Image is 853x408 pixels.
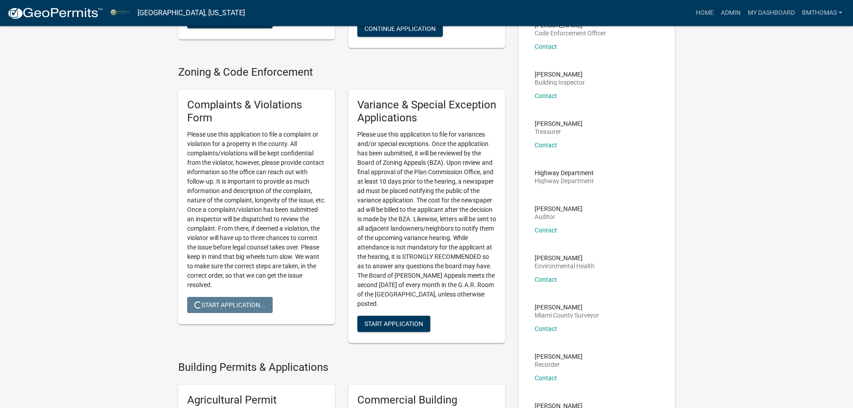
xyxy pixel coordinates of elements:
[535,170,594,176] p: Highway Department
[178,66,505,79] h4: Zoning & Code Enforcement
[535,71,585,77] p: [PERSON_NAME]
[110,7,130,19] img: Miami County, Indiana
[717,4,744,21] a: Admin
[744,4,798,21] a: My Dashboard
[194,301,266,308] span: Start Application...
[535,276,557,283] a: Contact
[535,79,585,86] p: Building Inspector
[535,43,557,50] a: Contact
[357,130,496,309] p: Please use this application to file for variances and/or special exceptions. Once the application...
[692,4,717,21] a: Home
[357,99,496,125] h5: Variance & Special Exception Applications
[535,178,594,184] p: Highway Department
[364,320,423,327] span: Start Application
[535,227,557,234] a: Contact
[535,142,557,149] a: Contact
[357,21,443,37] button: Continue Application
[798,4,846,21] a: bmthomas
[535,374,557,382] a: Contact
[187,99,326,125] h5: Complaints & Violations Form
[535,325,557,332] a: Contact
[535,312,599,318] p: Miami County Surveyor
[357,316,430,332] button: Start Application
[535,353,583,360] p: [PERSON_NAME]
[535,206,583,212] p: [PERSON_NAME]
[535,120,583,127] p: [PERSON_NAME]
[137,5,245,21] a: [GEOGRAPHIC_DATA], [US_STATE]
[178,361,505,374] h4: Building Permits & Applications
[535,129,583,135] p: Treasurer
[535,92,557,99] a: Contact
[535,304,599,310] p: [PERSON_NAME]
[535,255,595,261] p: [PERSON_NAME]
[535,214,583,220] p: Auditor
[187,130,326,290] p: Please use this application to file a complaint or violation for a property in the county. All co...
[535,361,583,368] p: Recorder
[535,30,606,36] p: Code Enforcement Officer
[535,263,595,269] p: Environmental Health
[535,22,606,28] p: [PERSON_NAME]
[187,297,273,313] button: Start Application...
